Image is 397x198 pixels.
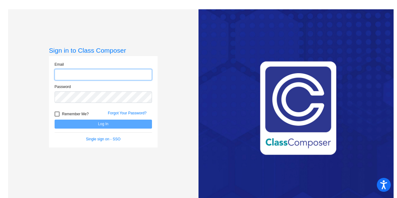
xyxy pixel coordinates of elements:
[55,120,152,129] button: Log In
[86,137,120,141] a: Single sign on - SSO
[108,111,147,115] a: Forgot Your Password?
[62,110,89,118] span: Remember Me?
[55,62,64,67] label: Email
[49,46,158,54] h3: Sign in to Class Composer
[55,84,71,90] label: Password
